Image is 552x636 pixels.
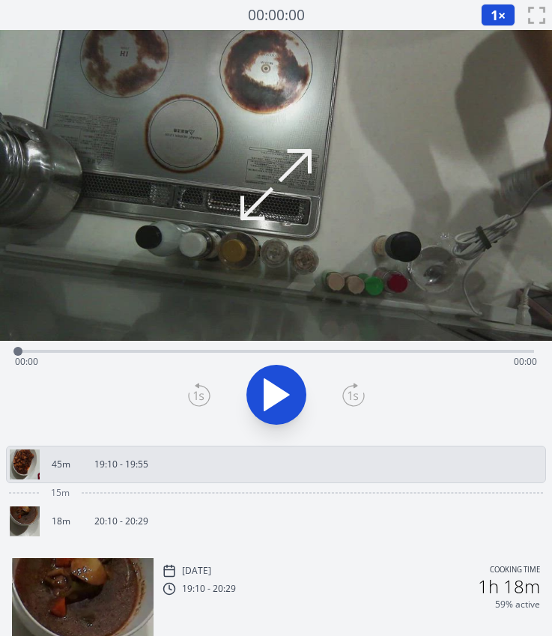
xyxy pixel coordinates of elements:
[10,506,40,536] img: 250812111135_thumb.jpeg
[490,564,540,578] p: Cooking time
[481,4,515,26] button: 1×
[514,355,537,368] span: 00:00
[51,487,70,499] span: 15m
[491,6,498,24] span: 1
[10,449,40,479] img: 250812101107_thumb.jpeg
[182,565,211,577] p: [DATE]
[478,578,540,596] h2: 1h 18m
[182,583,236,595] p: 19:10 - 20:29
[248,4,305,26] a: 00:00:00
[52,458,70,470] p: 45m
[495,599,540,611] p: 59% active
[94,515,148,527] p: 20:10 - 20:29
[94,458,148,470] p: 19:10 - 19:55
[52,515,70,527] p: 18m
